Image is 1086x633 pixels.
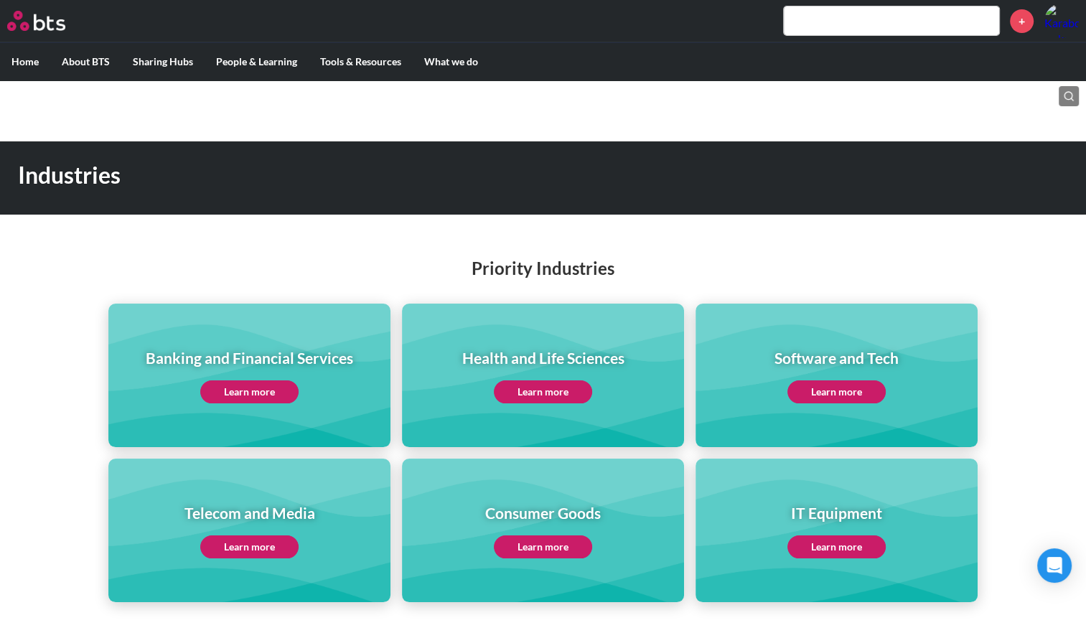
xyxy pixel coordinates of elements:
label: Tools & Resources [309,43,413,80]
h1: Industries [18,159,753,192]
label: Sharing Hubs [121,43,205,80]
a: Learn more [494,535,592,558]
img: Karabo Kakole [1044,4,1079,38]
h1: Health and Life Sciences [462,347,624,368]
label: People & Learning [205,43,309,80]
img: BTS Logo [7,11,65,31]
a: + [1010,9,1034,33]
a: Learn more [200,535,299,558]
label: What we do [413,43,490,80]
a: Profile [1044,4,1079,38]
h1: Consumer Goods [485,502,601,523]
a: Learn more [787,380,886,403]
div: Open Intercom Messenger [1037,548,1072,583]
h1: Banking and Financial Services [146,347,353,368]
a: Learn more [200,380,299,403]
label: About BTS [50,43,121,80]
a: Learn more [787,535,886,558]
h1: Software and Tech [774,347,899,368]
h1: IT Equipment [787,502,886,523]
h1: Telecom and Media [184,502,315,523]
a: Learn more [494,380,592,403]
a: Go home [7,11,92,31]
